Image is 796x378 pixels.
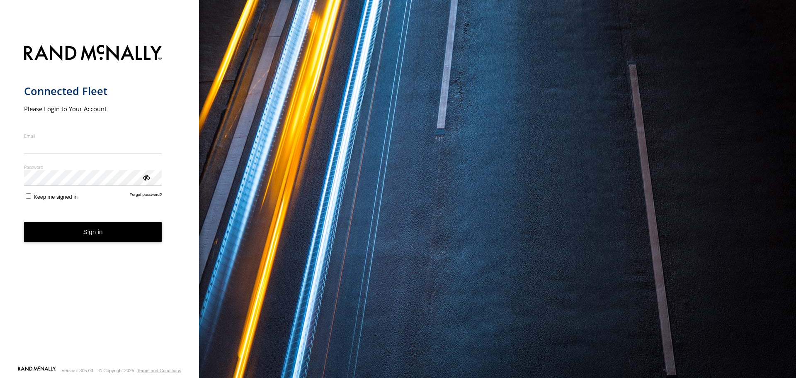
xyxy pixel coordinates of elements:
label: Password [24,164,162,170]
h2: Please Login to Your Account [24,105,162,113]
form: main [24,40,175,366]
button: Sign in [24,222,162,242]
label: Email [24,133,162,139]
input: Keep me signed in [26,193,31,199]
a: Terms and Conditions [137,368,181,373]
h1: Connected Fleet [24,84,162,98]
a: Forgot password? [130,192,162,200]
span: Keep me signed in [34,194,78,200]
img: Rand McNally [24,43,162,64]
div: Version: 305.03 [62,368,93,373]
a: Visit our Website [18,366,56,375]
div: ViewPassword [142,173,150,181]
div: © Copyright 2025 - [99,368,181,373]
